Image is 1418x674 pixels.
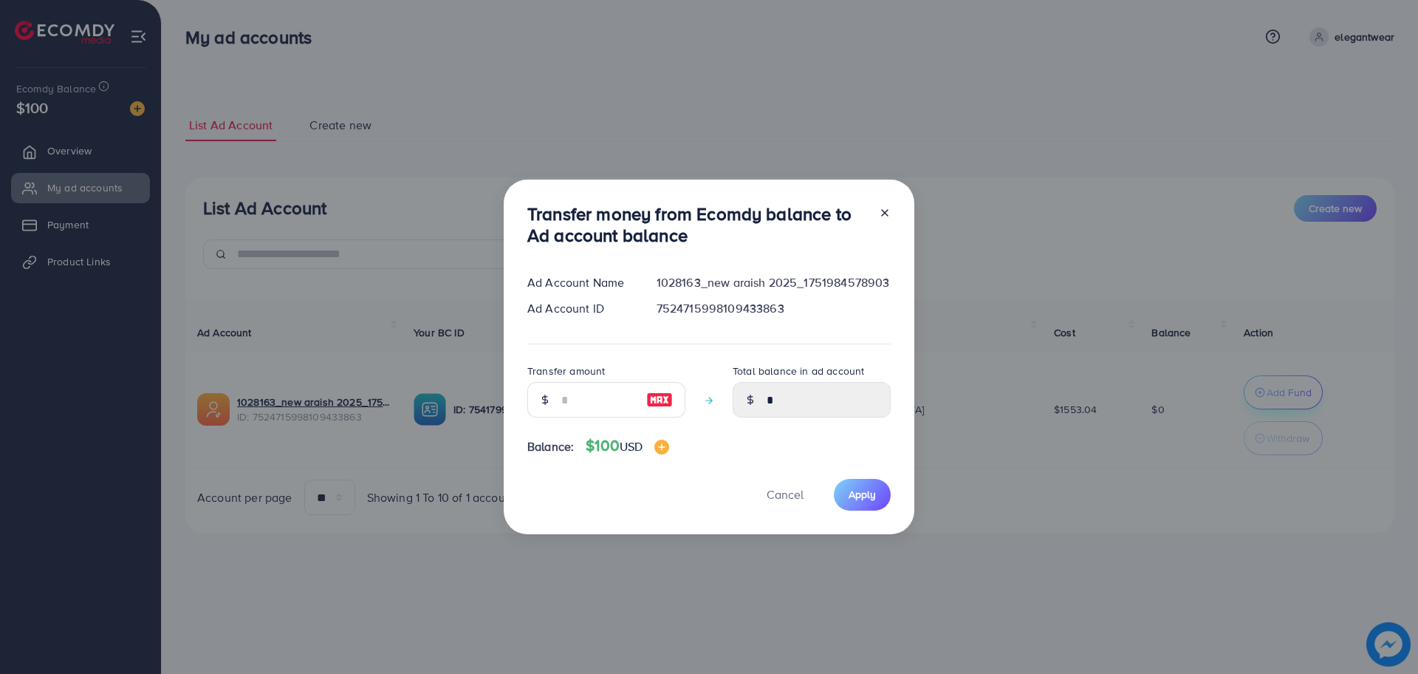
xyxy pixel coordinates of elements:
[620,438,643,455] span: USD
[748,479,822,511] button: Cancel
[645,274,902,291] div: 1028163_new araish 2025_1751984578903
[834,479,891,511] button: Apply
[733,364,864,378] label: Total balance in ad account
[586,437,669,455] h4: $100
[767,486,804,503] span: Cancel
[849,487,876,502] span: Apply
[527,438,574,455] span: Balance:
[654,440,669,455] img: image
[516,274,645,291] div: Ad Account Name
[527,203,867,246] h3: Transfer money from Ecomdy balance to Ad account balance
[527,364,605,378] label: Transfer amount
[646,391,673,409] img: image
[516,300,645,317] div: Ad Account ID
[645,300,902,317] div: 7524715998109433863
